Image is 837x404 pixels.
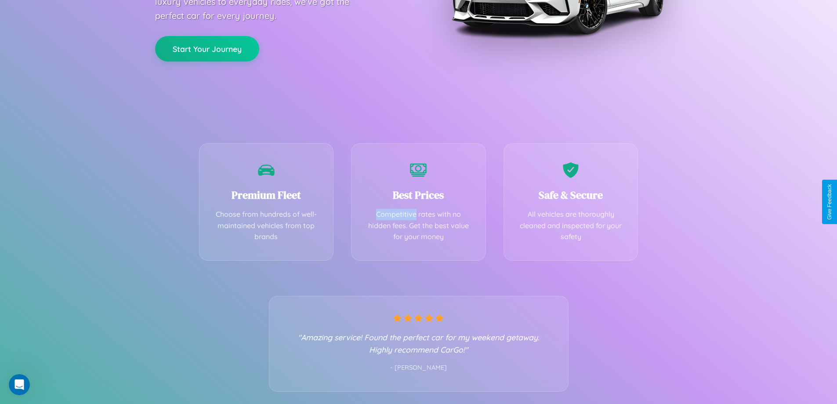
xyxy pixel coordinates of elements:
div: Give Feedback [826,184,833,220]
p: - [PERSON_NAME] [287,362,551,374]
p: Choose from hundreds of well-maintained vehicles from top brands [213,209,320,243]
button: Start Your Journey [155,36,259,62]
p: All vehicles are thoroughly cleaned and inspected for your safety [517,209,625,243]
h3: Safe & Secure [517,188,625,202]
h3: Premium Fleet [213,188,320,202]
iframe: Intercom live chat [9,374,30,395]
h3: Best Prices [365,188,472,202]
p: "Amazing service! Found the perfect car for my weekend getaway. Highly recommend CarGo!" [287,331,551,356]
p: Competitive rates with no hidden fees. Get the best value for your money [365,209,472,243]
